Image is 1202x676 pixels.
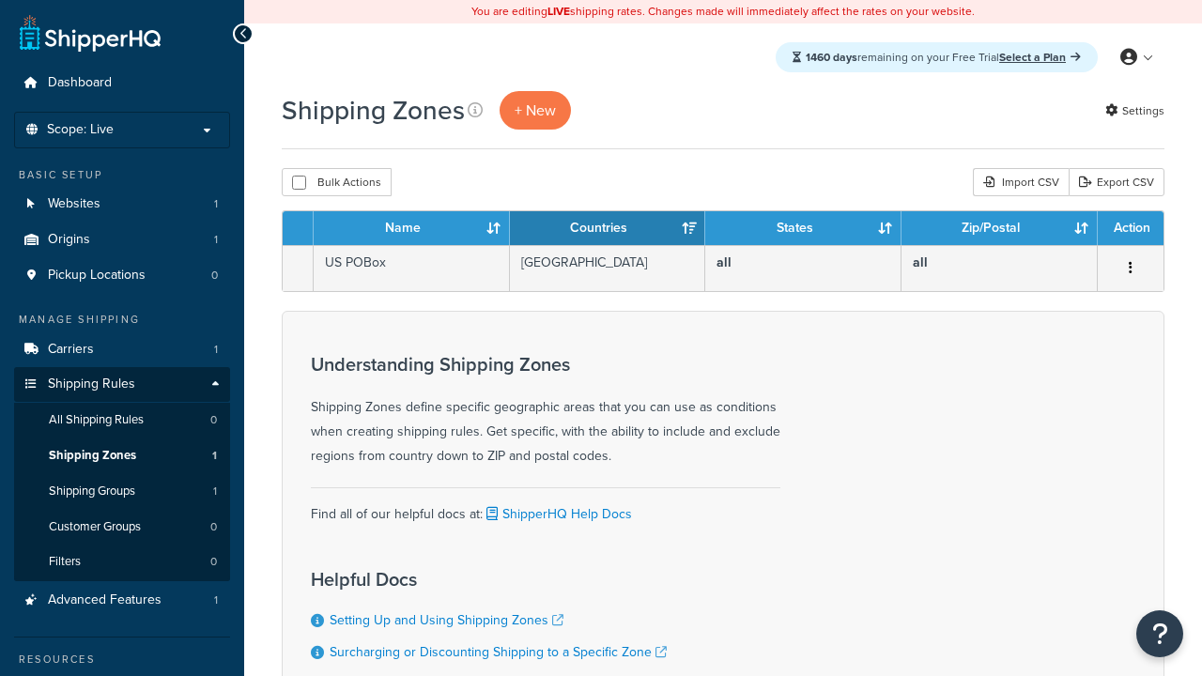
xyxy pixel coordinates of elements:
[14,438,230,473] li: Shipping Zones
[500,91,571,130] a: + New
[214,342,218,358] span: 1
[14,403,230,438] li: All Shipping Rules
[20,14,161,52] a: ShipperHQ Home
[973,168,1069,196] div: Import CSV
[14,258,230,293] a: Pickup Locations 0
[48,268,146,284] span: Pickup Locations
[776,42,1098,72] div: remaining on your Free Trial
[213,484,217,499] span: 1
[49,448,136,464] span: Shipping Zones
[211,268,218,284] span: 0
[314,211,510,245] th: Name: activate to sort column ascending
[314,245,510,291] td: US POBox
[1105,98,1164,124] a: Settings
[14,312,230,328] div: Manage Shipping
[547,3,570,20] b: LIVE
[311,354,780,375] h3: Understanding Shipping Zones
[48,376,135,392] span: Shipping Rules
[14,66,230,100] a: Dashboard
[214,592,218,608] span: 1
[210,554,217,570] span: 0
[311,487,780,527] div: Find all of our helpful docs at:
[214,196,218,212] span: 1
[510,211,706,245] th: Countries: activate to sort column ascending
[49,484,135,499] span: Shipping Groups
[49,554,81,570] span: Filters
[14,510,230,545] li: Customer Groups
[1098,211,1163,245] th: Action
[282,168,392,196] button: Bulk Actions
[311,354,780,469] div: Shipping Zones define specific geographic areas that you can use as conditions when creating ship...
[14,403,230,438] a: All Shipping Rules 0
[14,583,230,618] li: Advanced Features
[49,519,141,535] span: Customer Groups
[913,253,928,272] b: all
[1069,168,1164,196] a: Export CSV
[14,438,230,473] a: Shipping Zones 1
[330,642,667,662] a: Surcharging or Discounting Shipping to a Specific Zone
[14,332,230,367] a: Carriers 1
[705,211,901,245] th: States: activate to sort column ascending
[14,332,230,367] li: Carriers
[14,583,230,618] a: Advanced Features 1
[214,232,218,248] span: 1
[14,167,230,183] div: Basic Setup
[14,258,230,293] li: Pickup Locations
[282,92,465,129] h1: Shipping Zones
[14,367,230,581] li: Shipping Rules
[47,122,114,138] span: Scope: Live
[999,49,1081,66] a: Select a Plan
[515,100,556,121] span: + New
[14,223,230,257] li: Origins
[48,75,112,91] span: Dashboard
[14,652,230,668] div: Resources
[14,474,230,509] a: Shipping Groups 1
[48,342,94,358] span: Carriers
[14,187,230,222] li: Websites
[14,510,230,545] a: Customer Groups 0
[483,504,632,524] a: ShipperHQ Help Docs
[901,211,1098,245] th: Zip/Postal: activate to sort column ascending
[49,412,144,428] span: All Shipping Rules
[311,569,667,590] h3: Helpful Docs
[14,545,230,579] li: Filters
[210,412,217,428] span: 0
[48,592,162,608] span: Advanced Features
[1136,610,1183,657] button: Open Resource Center
[48,232,90,248] span: Origins
[48,196,100,212] span: Websites
[212,448,217,464] span: 1
[330,610,563,630] a: Setting Up and Using Shipping Zones
[14,367,230,402] a: Shipping Rules
[14,474,230,509] li: Shipping Groups
[510,245,706,291] td: [GEOGRAPHIC_DATA]
[210,519,217,535] span: 0
[14,545,230,579] a: Filters 0
[14,223,230,257] a: Origins 1
[806,49,857,66] strong: 1460 days
[14,187,230,222] a: Websites 1
[717,253,732,272] b: all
